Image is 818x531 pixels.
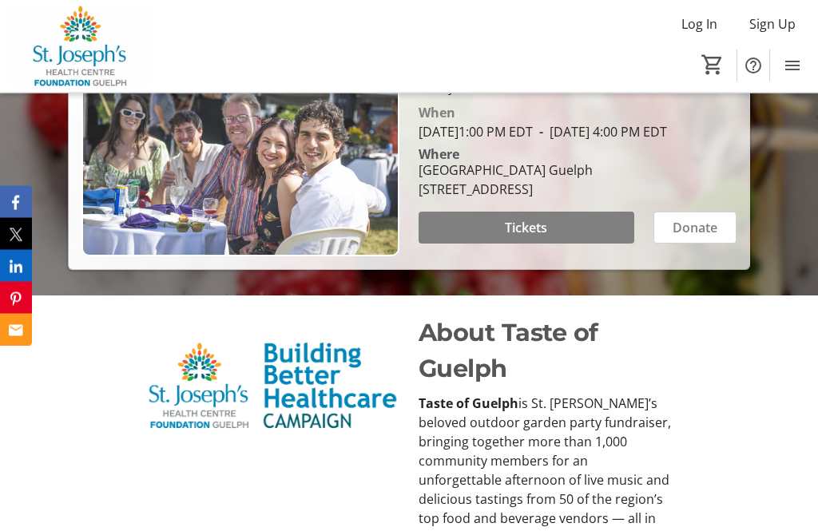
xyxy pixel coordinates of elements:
[419,161,593,180] div: [GEOGRAPHIC_DATA] Guelph
[681,14,717,34] span: Log In
[419,149,459,161] div: Where
[419,124,533,141] span: [DATE] 1:00 PM EDT
[776,50,808,81] button: Menu
[533,124,667,141] span: [DATE] 4:00 PM EDT
[749,14,796,34] span: Sign Up
[419,180,593,200] div: [STREET_ADDRESS]
[533,124,550,141] span: -
[698,50,727,79] button: Cart
[419,395,518,413] strong: Taste of Guelph
[419,104,455,123] div: When
[146,315,399,458] img: undefined
[653,212,737,244] button: Donate
[419,212,634,244] button: Tickets
[419,315,672,388] p: About Taste of Guelph
[505,219,547,238] span: Tickets
[10,6,152,86] img: St. Joseph's Health Centre Foundation Guelph's Logo
[81,78,399,257] img: Campaign CTA Media Photo
[737,50,769,81] button: Help
[669,11,730,37] button: Log In
[673,219,717,238] span: Donate
[737,11,808,37] button: Sign Up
